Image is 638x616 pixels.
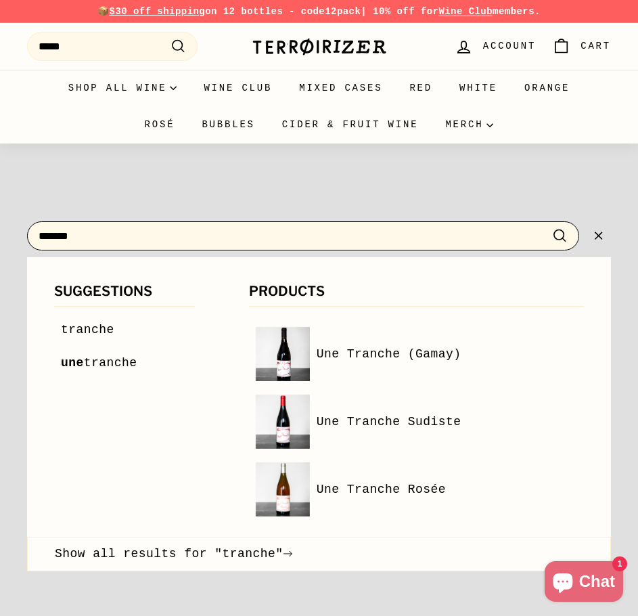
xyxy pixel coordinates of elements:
[27,537,611,571] button: Show all results for "tranche"
[256,327,577,381] a: Une Tranche (Gamay) Une Tranche (Gamay)
[61,356,84,370] span: une
[511,70,583,106] a: Orange
[432,106,507,143] summary: Merch
[317,345,461,364] span: Une Tranche (Gamay)
[110,6,206,17] span: $30 off shipping
[61,353,188,373] a: unetranche
[61,323,114,336] mark: tranche
[447,26,544,66] a: Account
[190,70,286,106] a: Wine Club
[483,39,536,53] span: Account
[396,70,446,106] a: Red
[269,106,432,143] a: Cider & Fruit Wine
[544,26,619,66] a: Cart
[55,70,191,106] summary: Shop all wine
[438,6,493,17] a: Wine Club
[256,395,310,449] img: Une Tranche Sudiste
[131,106,189,143] a: Rosé
[580,39,611,53] span: Cart
[256,462,577,516] a: Une Tranche Rosée Une Tranche Rosée
[541,561,627,605] inbox-online-store-chat: Shopify online store chat
[256,462,310,516] img: Une Tranche Rosée
[286,70,396,106] a: Mixed Cases
[256,327,310,381] img: Une Tranche (Gamay)
[256,395,577,449] a: Une Tranche Sudiste Une Tranche Sudiste
[317,412,461,432] span: Une Tranche Sudiste
[325,6,361,17] strong: 12pack
[188,106,268,143] a: Bubbles
[317,480,446,500] span: Une Tranche Rosée
[446,70,511,106] a: White
[249,284,584,307] h3: Products
[61,320,188,340] a: tranche
[84,356,137,370] mark: tranche
[54,284,195,307] h3: Suggestions
[27,4,611,19] p: 📦 on 12 bottles - code | 10% off for members.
